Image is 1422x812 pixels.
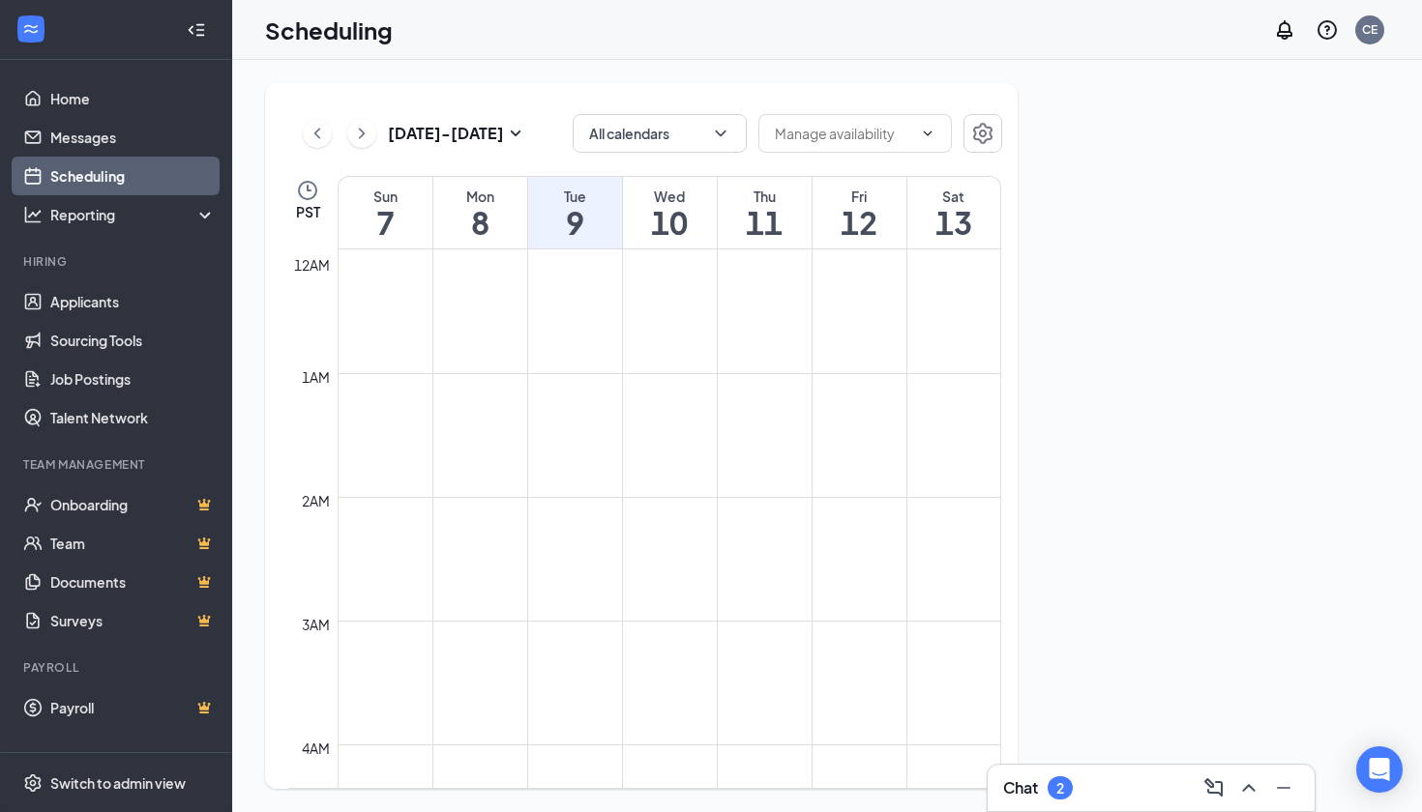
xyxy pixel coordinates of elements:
svg: QuestionInfo [1316,18,1339,42]
a: September 7, 2025 [339,177,432,248]
a: September 9, 2025 [528,177,622,248]
a: OnboardingCrown [50,485,216,524]
div: Reporting [50,205,217,224]
a: September 12, 2025 [813,177,906,248]
a: DocumentsCrown [50,563,216,601]
svg: ChevronRight [352,122,371,145]
h3: Chat [1003,777,1038,798]
h1: 8 [433,206,527,239]
h1: 12 [813,206,906,239]
a: SurveysCrown [50,601,216,640]
div: Tue [528,187,622,206]
a: PayrollCrown [50,688,216,727]
div: Open Intercom Messenger [1356,746,1403,793]
a: Scheduling [50,157,216,195]
a: September 10, 2025 [623,177,717,248]
svg: Collapse [187,20,206,40]
button: Settings [963,114,1002,153]
a: September 13, 2025 [907,177,1001,248]
a: Talent Network [50,398,216,437]
svg: SmallChevronDown [504,122,527,145]
svg: Notifications [1273,18,1296,42]
div: Mon [433,187,527,206]
svg: ChevronUp [1237,776,1260,799]
svg: Minimize [1272,776,1295,799]
a: Messages [50,118,216,157]
div: 3am [298,614,334,635]
button: ChevronLeft [303,119,332,148]
div: Team Management [23,456,212,473]
a: TeamCrown [50,524,216,563]
div: Payroll [23,659,212,676]
div: 2am [298,490,334,511]
a: September 11, 2025 [718,177,812,248]
button: Minimize [1268,772,1299,803]
svg: ChevronDown [920,126,935,141]
div: Fri [813,187,906,206]
h3: [DATE] - [DATE] [388,123,504,144]
a: Home [50,79,216,118]
div: Wed [623,187,717,206]
a: Applicants [50,282,216,321]
svg: WorkstreamLogo [21,19,41,39]
h1: 10 [623,206,717,239]
div: 4am [298,738,334,759]
button: ChevronUp [1233,772,1264,803]
h1: 9 [528,206,622,239]
span: PST [296,202,320,221]
div: Sun [339,187,432,206]
div: Thu [718,187,812,206]
svg: ComposeMessage [1202,776,1226,799]
svg: Settings [23,773,43,793]
button: ChevronRight [347,119,376,148]
svg: ChevronLeft [308,122,327,145]
div: Switch to admin view [50,773,186,793]
svg: ChevronDown [711,124,730,143]
h1: 7 [339,206,432,239]
a: Job Postings [50,360,216,398]
input: Manage availability [775,123,912,144]
a: September 8, 2025 [433,177,527,248]
div: 1am [298,366,334,388]
div: Hiring [23,253,212,270]
h1: Scheduling [265,14,393,46]
div: Sat [907,187,1001,206]
button: ComposeMessage [1199,772,1229,803]
div: CE [1362,21,1378,38]
h1: 11 [718,206,812,239]
a: Sourcing Tools [50,321,216,360]
svg: Settings [971,122,994,145]
h1: 13 [907,206,1001,239]
button: All calendarsChevronDown [573,114,747,153]
svg: Clock [296,179,319,202]
div: 12am [290,254,334,275]
svg: Analysis [23,205,43,224]
div: 2 [1056,780,1064,797]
